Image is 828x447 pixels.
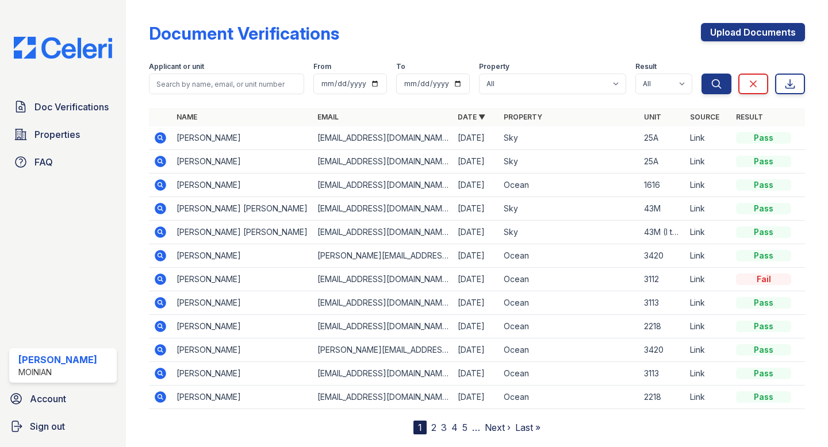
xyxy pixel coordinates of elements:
[736,226,791,238] div: Pass
[149,23,339,44] div: Document Verifications
[499,174,639,197] td: Ocean
[479,62,509,71] label: Property
[736,391,791,403] div: Pass
[18,353,97,367] div: [PERSON_NAME]
[685,150,731,174] td: Link
[34,100,109,114] span: Doc Verifications
[18,367,97,378] div: Moinian
[9,151,117,174] a: FAQ
[685,315,731,338] td: Link
[736,368,791,379] div: Pass
[313,291,453,315] td: [EMAIL_ADDRESS][DOMAIN_NAME]
[639,244,685,268] td: 3420
[313,150,453,174] td: [EMAIL_ADDRESS][DOMAIN_NAME]
[639,174,685,197] td: 1616
[685,268,731,291] td: Link
[472,421,480,434] span: …
[685,221,731,244] td: Link
[499,291,639,315] td: Ocean
[736,156,791,167] div: Pass
[639,197,685,221] td: 43M
[736,132,791,144] div: Pass
[313,174,453,197] td: [EMAIL_ADDRESS][DOMAIN_NAME]
[313,244,453,268] td: [PERSON_NAME][EMAIL_ADDRESS][DOMAIN_NAME]
[736,113,763,121] a: Result
[499,197,639,221] td: Sky
[685,386,731,409] td: Link
[5,387,121,410] a: Account
[685,362,731,386] td: Link
[431,422,436,433] a: 2
[515,422,540,433] a: Last »
[172,126,312,150] td: [PERSON_NAME]
[172,244,312,268] td: [PERSON_NAME]
[313,362,453,386] td: [EMAIL_ADDRESS][DOMAIN_NAME]
[485,422,511,433] a: Next ›
[685,244,731,268] td: Link
[453,362,499,386] td: [DATE]
[30,419,65,433] span: Sign out
[639,338,685,362] td: 3420
[736,250,791,261] div: Pass
[639,221,685,244] td: 43M (I think they gave me the wrong one; I’m applying for the studio in the corner)
[499,221,639,244] td: Sky
[313,221,453,244] td: [EMAIL_ADDRESS][DOMAIN_NAME]
[499,244,639,268] td: Ocean
[499,386,639,409] td: Ocean
[172,315,312,338] td: [PERSON_NAME]
[451,422,458,433] a: 4
[639,386,685,409] td: 2218
[396,62,405,71] label: To
[453,126,499,150] td: [DATE]
[499,268,639,291] td: Ocean
[736,297,791,309] div: Pass
[172,338,312,362] td: [PERSON_NAME]
[453,150,499,174] td: [DATE]
[172,268,312,291] td: [PERSON_NAME]
[736,179,791,191] div: Pass
[639,362,685,386] td: 3113
[639,268,685,291] td: 3112
[453,268,499,291] td: [DATE]
[172,174,312,197] td: [PERSON_NAME]
[441,422,447,433] a: 3
[644,113,661,121] a: Unit
[34,128,80,141] span: Properties
[639,291,685,315] td: 3113
[453,338,499,362] td: [DATE]
[317,113,339,121] a: Email
[313,268,453,291] td: [EMAIL_ADDRESS][DOMAIN_NAME]
[685,174,731,197] td: Link
[30,392,66,406] span: Account
[172,150,312,174] td: [PERSON_NAME]
[149,62,204,71] label: Applicant or unit
[413,421,427,434] div: 1
[736,203,791,214] div: Pass
[736,344,791,356] div: Pass
[499,362,639,386] td: Ocean
[34,155,53,169] span: FAQ
[5,415,121,438] a: Sign out
[685,291,731,315] td: Link
[453,386,499,409] td: [DATE]
[9,123,117,146] a: Properties
[685,197,731,221] td: Link
[453,174,499,197] td: [DATE]
[685,338,731,362] td: Link
[639,126,685,150] td: 25A
[639,315,685,338] td: 2218
[9,95,117,118] a: Doc Verifications
[736,273,791,285] div: Fail
[313,315,453,338] td: [EMAIL_ADDRESS][DOMAIN_NAME]
[313,386,453,409] td: [EMAIL_ADDRESS][DOMAIN_NAME]
[499,150,639,174] td: Sky
[172,291,312,315] td: [PERSON_NAME]
[172,362,312,386] td: [PERSON_NAME]
[453,221,499,244] td: [DATE]
[313,338,453,362] td: [PERSON_NAME][EMAIL_ADDRESS][DOMAIN_NAME]
[313,62,331,71] label: From
[313,126,453,150] td: [EMAIL_ADDRESS][DOMAIN_NAME]
[453,244,499,268] td: [DATE]
[635,62,657,71] label: Result
[458,113,485,121] a: Date ▼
